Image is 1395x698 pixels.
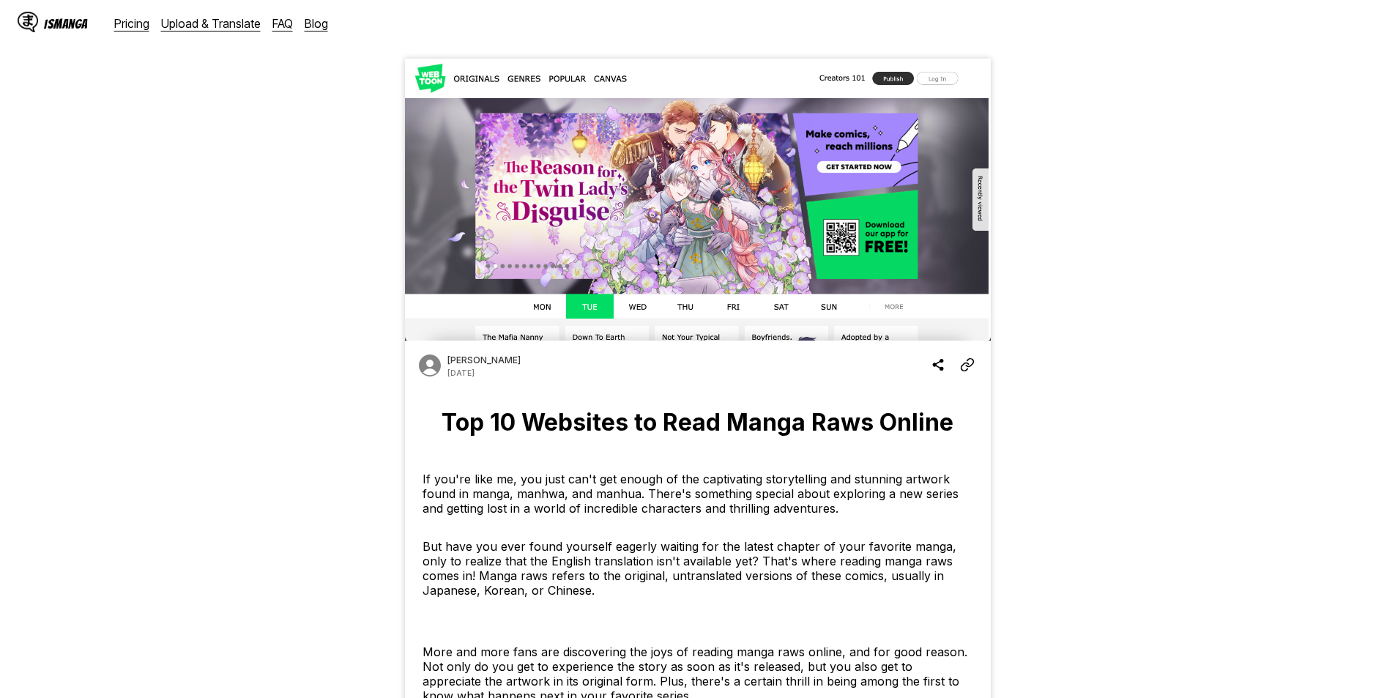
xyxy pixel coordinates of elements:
img: IsManga Logo [18,12,38,32]
img: Copy Article Link [960,356,975,374]
div: IsManga [44,17,88,31]
a: Upload & Translate [161,16,261,31]
p: But have you ever found yourself eagerly waiting for the latest chapter of your favorite manga, o... [423,539,973,598]
a: IsManga LogoIsManga [18,12,114,35]
img: Author avatar [417,352,443,379]
p: Date published [447,368,475,377]
h1: Top 10 Websites to Read Manga Raws Online [417,408,979,437]
a: Blog [305,16,328,31]
img: Share blog [931,356,945,374]
a: Pricing [114,16,149,31]
img: Cover [405,59,991,341]
a: FAQ [272,16,293,31]
p: Author [447,354,521,365]
p: If you're like me, you just can't get enough of the captivating storytelling and stunning artwork... [423,472,973,516]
